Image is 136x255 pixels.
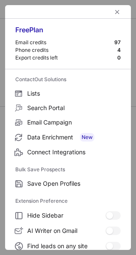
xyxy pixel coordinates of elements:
[112,7,122,17] button: left-button
[15,39,114,46] div: Email credits
[27,90,121,97] span: Lists
[15,73,121,86] label: ContactOut Solutions
[80,133,94,142] span: New
[5,223,131,238] label: AI Writer on Gmail
[5,130,131,145] label: Data Enrichment New
[27,242,105,250] span: Find leads on any site
[5,115,131,130] label: Email Campaign
[15,25,121,39] div: Free Plan
[5,238,131,254] label: Find leads on any site
[117,47,121,54] div: 4
[15,194,121,208] label: Extension Preference
[27,133,121,142] span: Data Enrichment
[27,212,105,219] span: Hide Sidebar
[27,104,121,112] span: Search Portal
[5,208,131,223] label: Hide Sidebar
[15,47,117,54] div: Phone credits
[14,8,22,16] button: right-button
[27,119,121,126] span: Email Campaign
[27,227,105,235] span: AI Writer on Gmail
[5,145,131,159] label: Connect Integrations
[114,39,121,46] div: 97
[15,54,117,61] div: Export credits left
[5,176,131,191] label: Save Open Profiles
[117,54,121,61] div: 0
[15,163,121,176] label: Bulk Save Prospects
[5,101,131,115] label: Search Portal
[27,180,121,187] span: Save Open Profiles
[5,86,131,101] label: Lists
[27,148,121,156] span: Connect Integrations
